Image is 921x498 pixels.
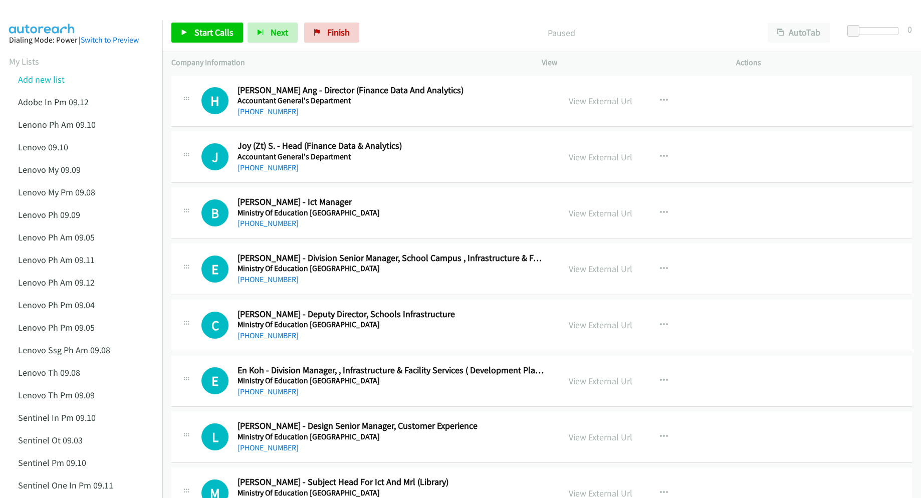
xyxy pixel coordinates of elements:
a: View External Url [569,319,632,331]
h1: H [201,87,228,114]
button: AutoTab [768,23,830,43]
h1: L [201,423,228,450]
div: 0 [907,23,912,36]
a: Lenovo My 09.09 [18,164,81,175]
a: View External Url [569,95,632,107]
div: The call is yet to be attempted [201,199,228,226]
a: [PHONE_NUMBER] [238,443,299,452]
h5: Ministry Of Education [GEOGRAPHIC_DATA] [238,376,546,386]
p: Company Information [171,57,524,69]
a: Adobe In Pm 09.12 [18,96,89,108]
h5: Ministry Of Education [GEOGRAPHIC_DATA] [238,432,546,442]
p: Paused [373,26,750,40]
a: View External Url [569,151,632,163]
span: Start Calls [194,27,234,38]
h2: [PERSON_NAME] - Deputy Director, Schools Infrastructure [238,309,546,320]
h5: Ministry Of Education [GEOGRAPHIC_DATA] [238,264,546,274]
a: Sentinel One In Pm 09.11 [18,479,113,491]
a: Sentinel Pm 09.10 [18,457,86,468]
a: Sentinel In Pm 09.10 [18,412,96,423]
h2: [PERSON_NAME] - Division Senior Manager, School Campus , Infrastructure & Facility Services (West) [238,253,546,264]
div: The call is yet to be attempted [201,256,228,283]
h2: [PERSON_NAME] - Design Senior Manager, Customer Experience [238,420,546,432]
a: Add new list [18,74,65,85]
div: The call is yet to be attempted [201,143,228,170]
button: Next [248,23,298,43]
h2: Joy (Zt) S. - Head (Finance Data & Analytics) [238,140,546,152]
a: Lenovo Ssg Ph Am 09.08 [18,344,110,356]
span: Finish [327,27,350,38]
h1: C [201,312,228,339]
a: Finish [304,23,359,43]
a: [PHONE_NUMBER] [238,387,299,396]
a: Lenovo My Pm 09.08 [18,186,95,198]
div: Delay between calls (in seconds) [852,27,898,35]
a: Lenovo Ph Pm 09.04 [18,299,95,311]
h2: [PERSON_NAME] - Ict Manager [238,196,546,208]
a: View External Url [569,207,632,219]
p: View [542,57,718,69]
a: Lenovo Ph Pm 09.05 [18,322,95,333]
a: [PHONE_NUMBER] [238,163,299,172]
a: [PHONE_NUMBER] [238,107,299,116]
h2: En Koh - Division Manager, , Infrastructure & Facility Services ( Development Planning ) [238,365,546,376]
a: Start Calls [171,23,243,43]
a: Lenovo Ph Am 09.05 [18,231,95,243]
a: [PHONE_NUMBER] [238,331,299,340]
h5: Accountant General's Department [238,96,546,106]
a: Lenovo Ph 09.09 [18,209,80,220]
a: My Lists [9,56,39,67]
a: Lenovo Th Pm 09.09 [18,389,95,401]
h5: Ministry Of Education [GEOGRAPHIC_DATA] [238,320,546,330]
a: View External Url [569,263,632,275]
a: [PHONE_NUMBER] [238,275,299,284]
h1: E [201,256,228,283]
span: Next [271,27,288,38]
a: View External Url [569,431,632,443]
h5: Accountant General's Department [238,152,546,162]
div: The call is yet to be attempted [201,423,228,450]
h1: E [201,367,228,394]
h1: J [201,143,228,170]
a: Lenovo 09.10 [18,141,68,153]
h5: Ministry Of Education [GEOGRAPHIC_DATA] [238,208,546,218]
h1: B [201,199,228,226]
a: Lenovo Ph Am 09.11 [18,254,95,266]
div: The call is yet to be attempted [201,312,228,339]
h2: [PERSON_NAME] Ang - Director (Finance Data And Analytics) [238,85,546,96]
h5: Ministry Of Education [GEOGRAPHIC_DATA] [238,488,546,498]
h2: [PERSON_NAME] - Subject Head For Ict And Mrl (Library) [238,476,546,488]
a: Lenono Ph Am 09.10 [18,119,96,130]
a: Lenovo Ph Am 09.12 [18,277,95,288]
div: The call is yet to be attempted [201,367,228,394]
a: View External Url [569,375,632,387]
a: Sentinel Ot 09.03 [18,434,83,446]
a: Lenovo Th 09.08 [18,367,80,378]
a: Switch to Preview [81,35,139,45]
div: The call is yet to be attempted [201,87,228,114]
div: Dialing Mode: Power | [9,34,153,46]
p: Actions [736,57,912,69]
a: [PHONE_NUMBER] [238,218,299,228]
